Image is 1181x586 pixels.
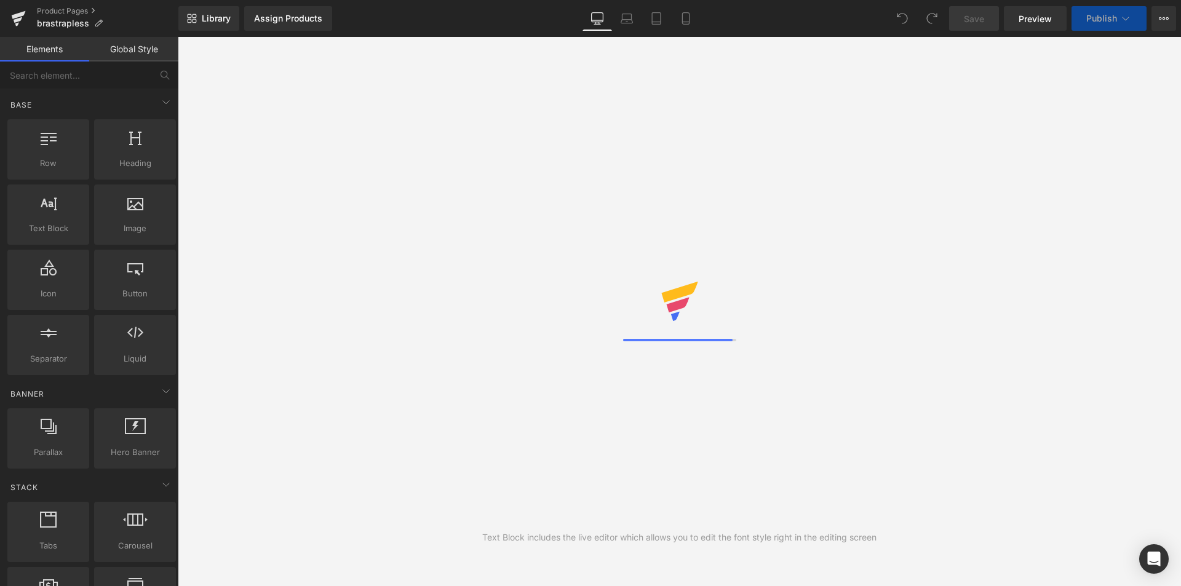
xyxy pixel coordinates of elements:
span: Stack [9,481,39,493]
span: Publish [1086,14,1117,23]
div: Text Block includes the live editor which allows you to edit the font style right in the editing ... [482,531,877,544]
a: Tablet [642,6,671,31]
span: Liquid [98,352,172,365]
span: Heading [98,157,172,170]
a: Desktop [583,6,612,31]
span: brastrapless [37,18,89,28]
span: Row [11,157,85,170]
button: Redo [920,6,944,31]
span: Text Block [11,222,85,235]
span: Banner [9,388,46,400]
button: More [1151,6,1176,31]
span: Save [964,12,984,25]
a: New Library [178,6,239,31]
a: Global Style [89,37,178,61]
span: Library [202,13,231,24]
span: Button [98,287,172,300]
div: Open Intercom Messenger [1139,544,1169,574]
div: Assign Products [254,14,322,23]
span: Image [98,222,172,235]
a: Preview [1004,6,1067,31]
a: Laptop [612,6,642,31]
a: Product Pages [37,6,178,16]
button: Undo [890,6,915,31]
span: Tabs [11,539,85,552]
span: Parallax [11,446,85,459]
span: Hero Banner [98,446,172,459]
span: Icon [11,287,85,300]
span: Separator [11,352,85,365]
span: Carousel [98,539,172,552]
button: Publish [1072,6,1147,31]
span: Preview [1019,12,1052,25]
a: Mobile [671,6,701,31]
span: Base [9,99,33,111]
